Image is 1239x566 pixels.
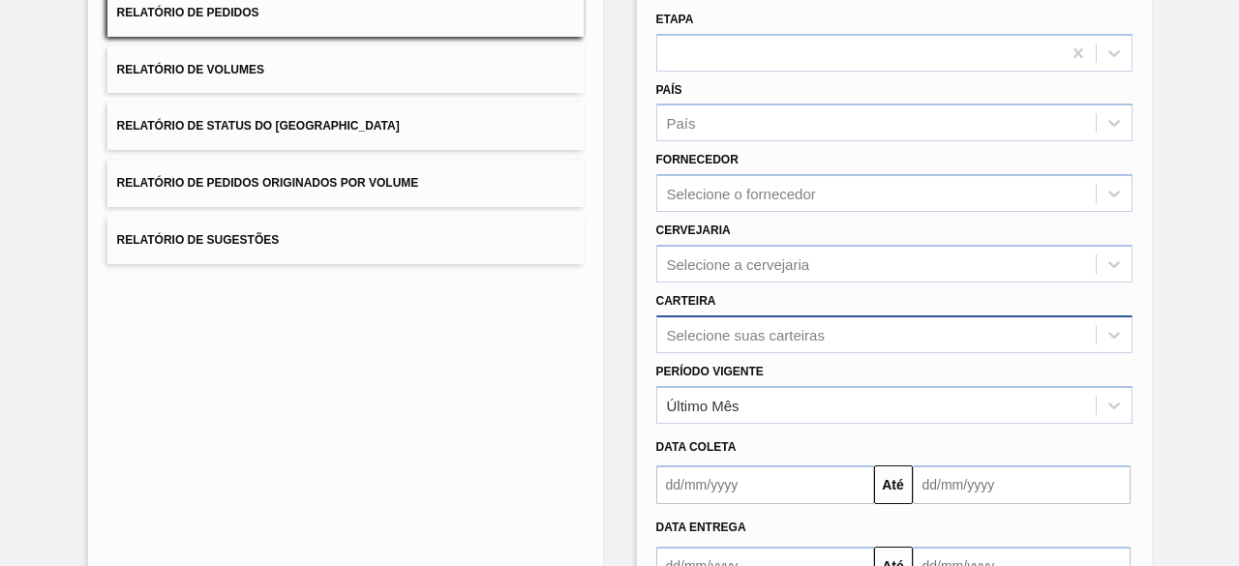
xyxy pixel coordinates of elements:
[667,397,740,413] div: Último Mês
[667,186,816,202] div: Selecione o fornecedor
[107,103,584,150] button: Relatório de Status do [GEOGRAPHIC_DATA]
[913,465,1131,504] input: dd/mm/yyyy
[117,119,400,133] span: Relatório de Status do [GEOGRAPHIC_DATA]
[656,223,731,237] label: Cervejaria
[117,176,419,190] span: Relatório de Pedidos Originados por Volume
[117,63,264,76] span: Relatório de Volumes
[107,217,584,264] button: Relatório de Sugestões
[667,115,696,132] div: País
[874,465,913,504] button: Até
[656,365,764,378] label: Período Vigente
[667,255,810,272] div: Selecione a cervejaria
[667,326,825,343] div: Selecione suas carteiras
[656,465,874,504] input: dd/mm/yyyy
[656,13,694,26] label: Etapa
[117,233,280,247] span: Relatório de Sugestões
[656,83,682,97] label: País
[117,6,259,19] span: Relatório de Pedidos
[656,153,739,166] label: Fornecedor
[107,46,584,94] button: Relatório de Volumes
[656,294,716,308] label: Carteira
[656,521,746,534] span: Data entrega
[107,160,584,207] button: Relatório de Pedidos Originados por Volume
[656,440,737,454] span: Data coleta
